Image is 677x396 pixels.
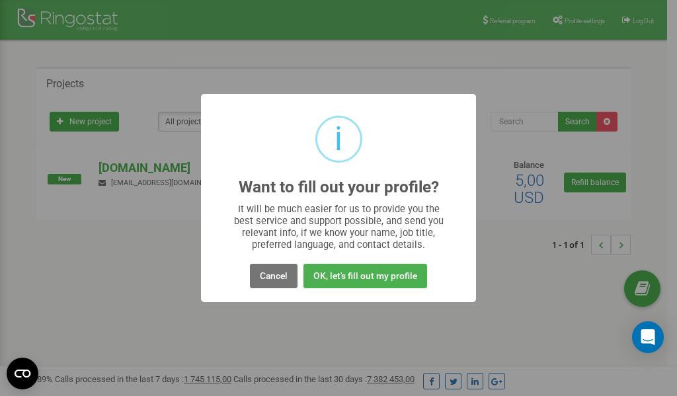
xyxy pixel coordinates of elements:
button: OK, let's fill out my profile [303,264,427,288]
button: Open CMP widget [7,358,38,389]
h2: Want to fill out your profile? [239,178,439,196]
div: i [335,118,342,161]
button: Cancel [250,264,298,288]
div: Open Intercom Messenger [632,321,664,353]
div: It will be much easier for us to provide you the best service and support possible, and send you ... [227,203,450,251]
